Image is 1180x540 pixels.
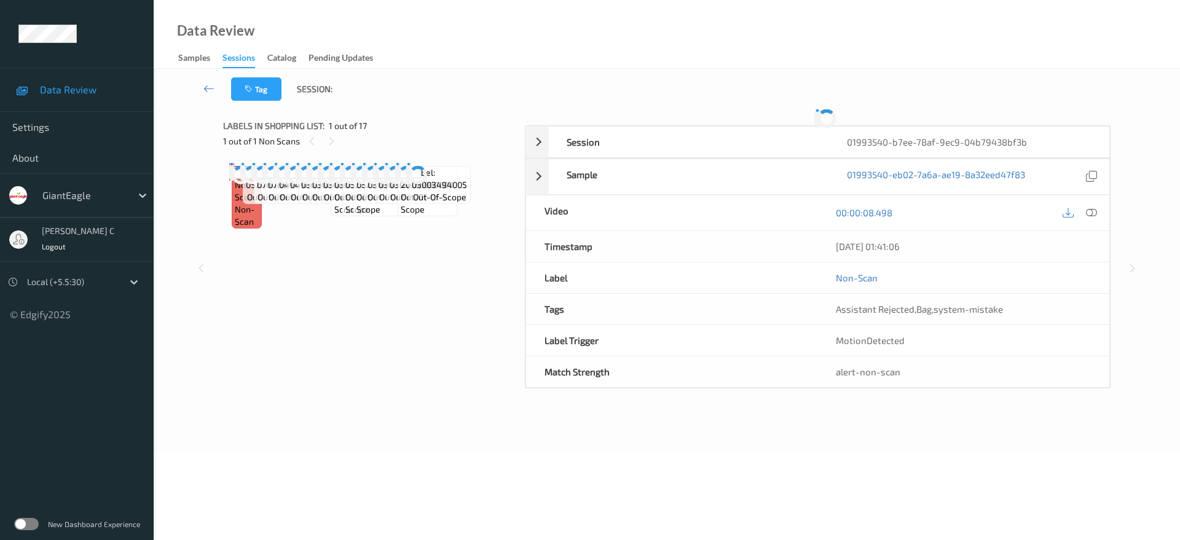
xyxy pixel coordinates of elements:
a: Catalog [267,50,309,67]
span: out-of-scope [324,191,377,203]
div: 01993540-b7ee-78af-9ec9-04b79438bf3b [828,127,1109,157]
div: Session01993540-b7ee-78af-9ec9-04b79438bf3b [525,126,1110,158]
div: alert-non-scan [836,366,1091,378]
div: Timestamp [526,231,818,262]
span: out-of-scope [247,191,301,203]
span: out-of-scope [401,191,454,216]
span: Labels in shopping list: [223,120,324,132]
div: Session [548,127,829,157]
span: Bag [916,303,932,315]
button: Tag [231,77,281,101]
div: MotionDetected [817,325,1109,356]
div: Pending Updates [309,52,373,67]
span: out-of-scope [269,191,322,203]
div: 1 out of 1 Non Scans [223,133,516,149]
span: out-of-scope [334,191,386,216]
span: out-of-scope [258,191,311,203]
div: [DATE] 01:41:06 [836,240,1091,252]
div: Samples [178,52,210,67]
div: Tags [526,294,818,324]
span: out-of-scope [280,191,333,203]
div: Data Review [177,25,254,37]
span: out-of-scope [302,191,356,203]
a: 01993540-eb02-7a6a-ae19-8a32eed47f83 [847,168,1025,185]
a: Non-Scan [836,272,878,284]
span: Label: 03003494005 [412,166,467,191]
span: out-of-scope [291,191,344,203]
span: 1 out of 17 [329,120,367,132]
span: out-of-scope [312,191,366,203]
span: out-of-scope [356,191,407,216]
a: 00:00:08.498 [836,206,892,219]
span: system-mistake [934,303,1003,315]
span: Session: [297,83,332,95]
div: Video [526,195,818,230]
span: out-of-scope [379,191,433,203]
span: out-of-scope [368,191,421,203]
div: Label Trigger [526,325,818,356]
span: , , [836,303,1003,315]
a: Sessions [222,50,267,68]
span: Assistant Rejected [836,303,914,315]
span: Label: Non-Scan [235,166,258,203]
span: out-of-scope [390,191,444,203]
div: Catalog [267,52,296,67]
div: Sessions [222,52,255,68]
div: Sample01993540-eb02-7a6a-ae19-8a32eed47f83 [525,158,1110,195]
div: Match Strength [526,356,818,387]
span: out-of-scope [413,191,466,203]
span: non-scan [235,203,258,228]
span: out-of-scope [345,191,398,216]
a: Samples [178,50,222,67]
div: Sample [548,159,829,194]
div: Label [526,262,818,293]
a: Pending Updates [309,50,385,67]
